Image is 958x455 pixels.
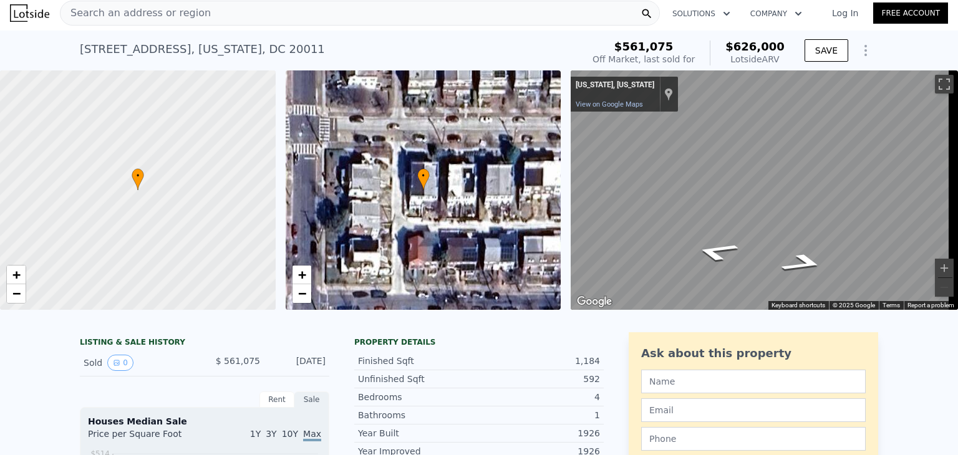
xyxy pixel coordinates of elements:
[80,41,325,58] div: [STREET_ADDRESS] , [US_STATE] , DC 20011
[935,278,954,297] button: Zoom out
[354,337,604,347] div: Property details
[873,2,948,24] a: Free Account
[88,415,321,428] div: Houses Median Sale
[641,427,866,451] input: Phone
[88,428,205,448] div: Price per Square Foot
[571,70,958,310] div: Map
[805,39,848,62] button: SAVE
[12,285,21,301] span: −
[740,2,812,25] button: Company
[80,337,329,350] div: LISTING & SALE HISTORY
[7,266,26,284] a: Zoom in
[664,87,673,101] a: Show location on map
[282,429,298,439] span: 10Y
[358,427,479,439] div: Year Built
[60,6,211,21] span: Search an address or region
[817,7,873,19] a: Log In
[270,355,326,371] div: [DATE]
[479,373,600,385] div: 592
[935,259,954,277] button: Zoom in
[574,294,615,310] a: Open this area in Google Maps (opens a new window)
[298,285,306,301] span: −
[662,2,740,25] button: Solutions
[614,40,674,53] span: $561,075
[259,391,294,408] div: Rent
[293,284,311,303] a: Zoom out
[303,429,321,441] span: Max
[250,429,261,439] span: 1Y
[935,75,954,93] button: Toggle fullscreen view
[298,267,306,282] span: +
[676,237,757,266] path: Go North
[12,267,21,282] span: +
[641,345,866,362] div: Ask about this property
[576,100,643,108] a: View on Google Maps
[772,301,825,310] button: Keyboard shortcuts
[107,355,133,371] button: View historical data
[358,355,479,367] div: Finished Sqft
[907,302,954,309] a: Report a problem
[853,38,878,63] button: Show Options
[417,168,430,190] div: •
[833,302,875,309] span: © 2025 Google
[479,355,600,367] div: 1,184
[641,398,866,422] input: Email
[358,409,479,421] div: Bathrooms
[641,370,866,393] input: Name
[7,284,26,303] a: Zoom out
[571,70,958,310] div: Street View
[132,168,144,190] div: •
[576,80,654,90] div: [US_STATE], [US_STATE]
[358,391,479,403] div: Bedrooms
[725,53,785,65] div: Lotside ARV
[294,391,329,408] div: Sale
[132,170,144,181] span: •
[417,170,430,181] span: •
[358,373,479,385] div: Unfinished Sqft
[725,40,785,53] span: $626,000
[84,355,195,371] div: Sold
[593,53,695,65] div: Off Market, last sold for
[763,249,843,277] path: Go South
[10,4,49,22] img: Lotside
[883,302,900,309] a: Terms
[479,391,600,403] div: 4
[216,356,260,366] span: $ 561,075
[479,409,600,421] div: 1
[479,427,600,439] div: 1926
[293,266,311,284] a: Zoom in
[266,429,276,439] span: 3Y
[574,294,615,310] img: Google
